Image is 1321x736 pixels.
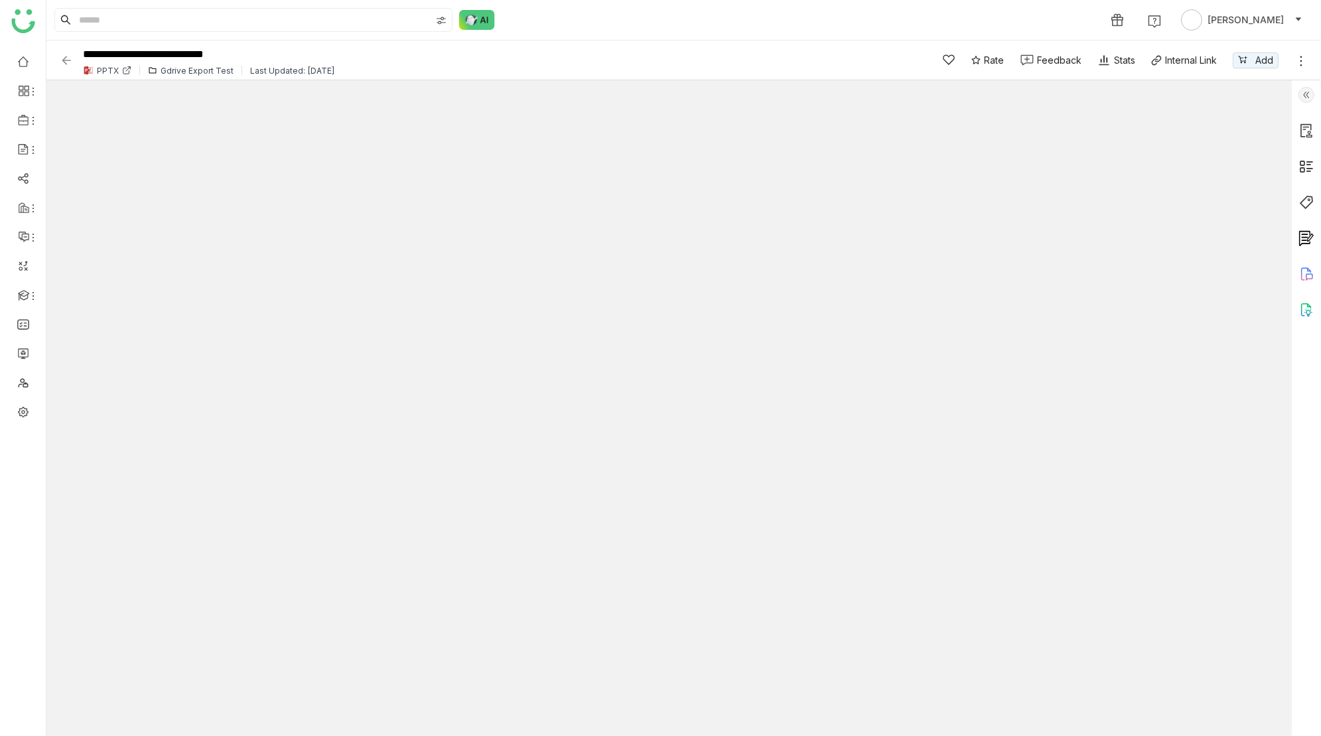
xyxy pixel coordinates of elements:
[148,66,157,75] img: folder.svg
[1233,52,1279,68] button: Add
[83,65,94,76] img: pptx.svg
[1178,9,1305,31] button: [PERSON_NAME]
[250,66,335,76] div: Last Updated: [DATE]
[1148,15,1161,28] img: help.svg
[1097,53,1135,67] div: Stats
[1255,53,1273,68] span: Add
[161,66,234,76] div: Gdrive Export Test
[11,9,35,33] img: logo
[1181,9,1202,31] img: avatar
[97,66,119,76] div: PPTX
[1037,53,1081,67] div: Feedback
[984,53,1004,67] span: Rate
[459,10,495,30] img: ask-buddy-normal.svg
[1020,54,1034,66] img: feedback-1.svg
[1097,54,1111,67] img: stats.svg
[1165,53,1217,67] div: Internal Link
[60,54,73,67] img: back
[1208,13,1284,27] span: [PERSON_NAME]
[436,15,447,26] img: search-type.svg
